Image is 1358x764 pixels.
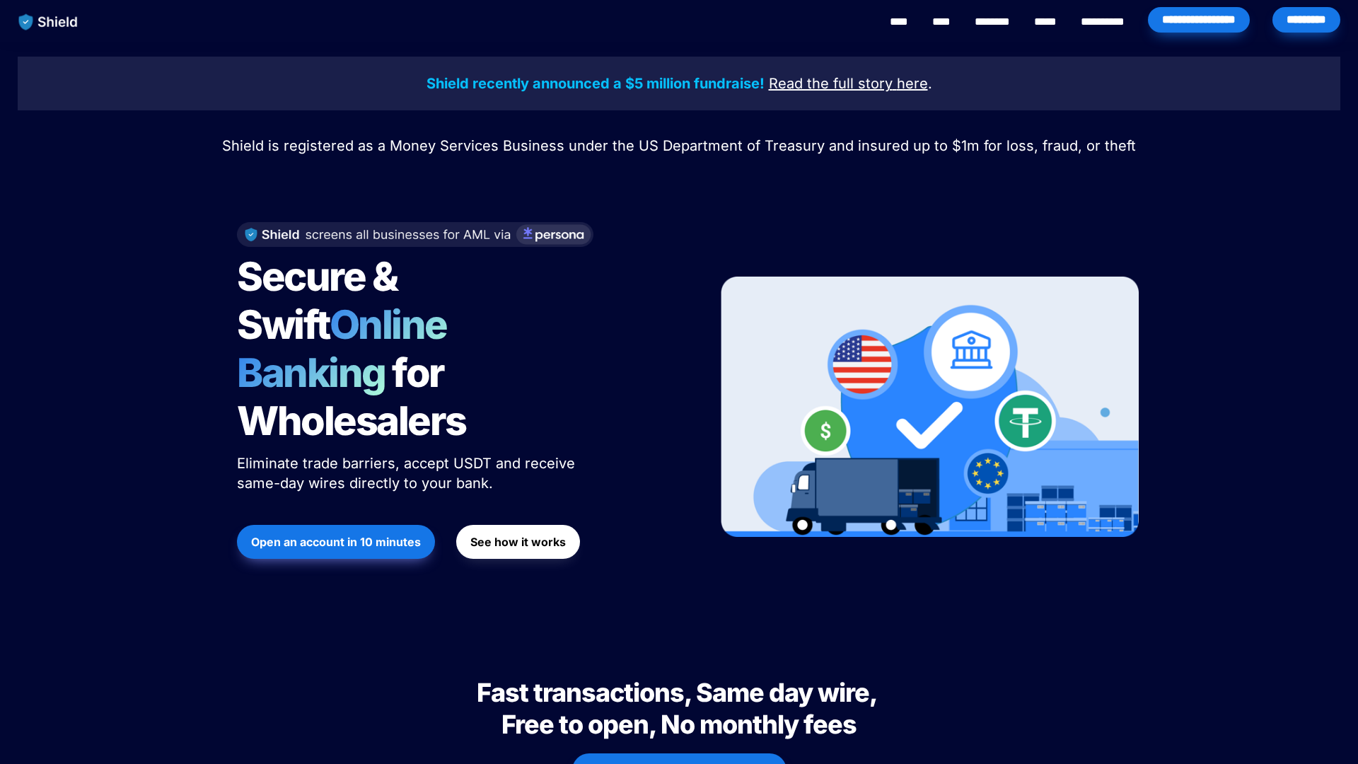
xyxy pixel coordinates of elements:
[237,455,579,492] span: Eliminate trade barriers, accept USDT and receive same-day wires directly to your bank.
[12,7,85,37] img: website logo
[237,525,435,559] button: Open an account in 10 minutes
[237,301,461,397] span: Online Banking
[456,518,580,566] a: See how it works
[456,525,580,559] button: See how it works
[251,535,421,549] strong: Open an account in 10 minutes
[237,349,466,445] span: for Wholesalers
[928,75,932,92] span: .
[897,75,928,92] u: here
[237,518,435,566] a: Open an account in 10 minutes
[769,77,893,91] a: Read the full story
[470,535,566,549] strong: See how it works
[222,137,1136,154] span: Shield is registered as a Money Services Business under the US Department of Treasury and insured...
[237,253,404,349] span: Secure & Swift
[477,677,881,740] span: Fast transactions, Same day wire, Free to open, No monthly fees
[426,75,765,92] strong: Shield recently announced a $5 million fundraise!
[769,75,893,92] u: Read the full story
[897,77,928,91] a: here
